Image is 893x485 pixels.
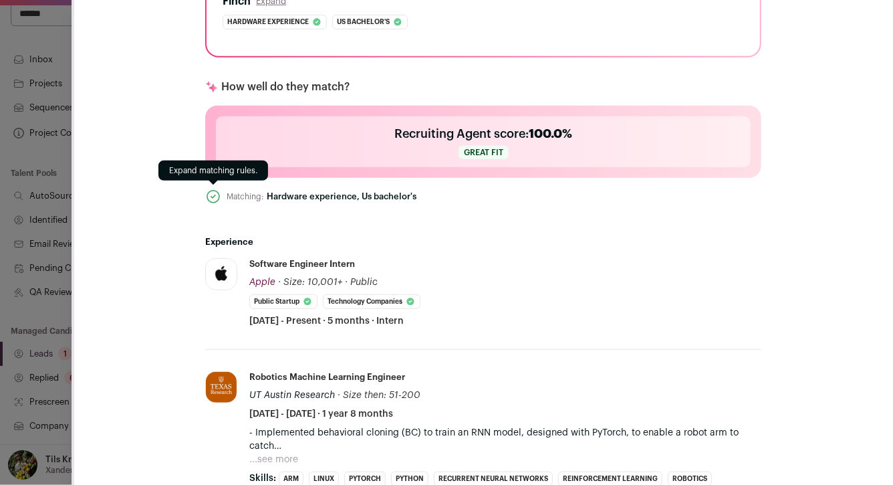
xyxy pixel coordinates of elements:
[249,407,393,421] span: [DATE] - [DATE] · 1 year 8 months
[227,15,309,29] span: Hardware experience
[249,453,298,466] button: ...see more
[345,276,348,289] span: ·
[337,15,390,29] span: Us bachelor's
[249,294,317,309] li: Public Startup
[249,472,276,485] span: Skills:
[227,191,264,203] div: Matching:
[394,124,572,143] h2: Recruiting Agent score:
[158,161,268,181] div: Expand matching rules.
[278,278,342,287] span: · Size: 10,001+
[249,314,404,328] span: [DATE] - Present · 5 months · Intern
[323,294,420,309] li: Technology Companies
[221,79,350,95] p: How well do they match?
[205,237,761,248] h2: Experience
[249,426,761,453] p: - Implemented behavioral cloning (BC) to train an RNN model, designed with PyTorch, to enable a r...
[249,391,335,400] span: UT Austin Research
[338,391,420,400] span: · Size then: 51-200
[267,191,416,202] div: Hardware experience, Us bachelor's
[249,278,275,287] span: Apple
[205,189,221,205] button: Expand matching rules.
[459,146,509,159] span: Great fit
[529,128,572,140] span: 100.0%
[206,372,237,403] img: e7593590dfeae4ca12f9ecb5d47df56ce0b6de94de23c46646bda23e4d263cd6.jpg
[206,259,237,290] img: c8722dff2615136d9fce51e30638829b1c8796bcfaaadfc89721e42d805fef6f.jpg
[249,258,355,270] div: Software Engineer Intern
[350,278,378,287] span: Public
[249,371,405,383] div: Robotics Machine Learning Engineer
